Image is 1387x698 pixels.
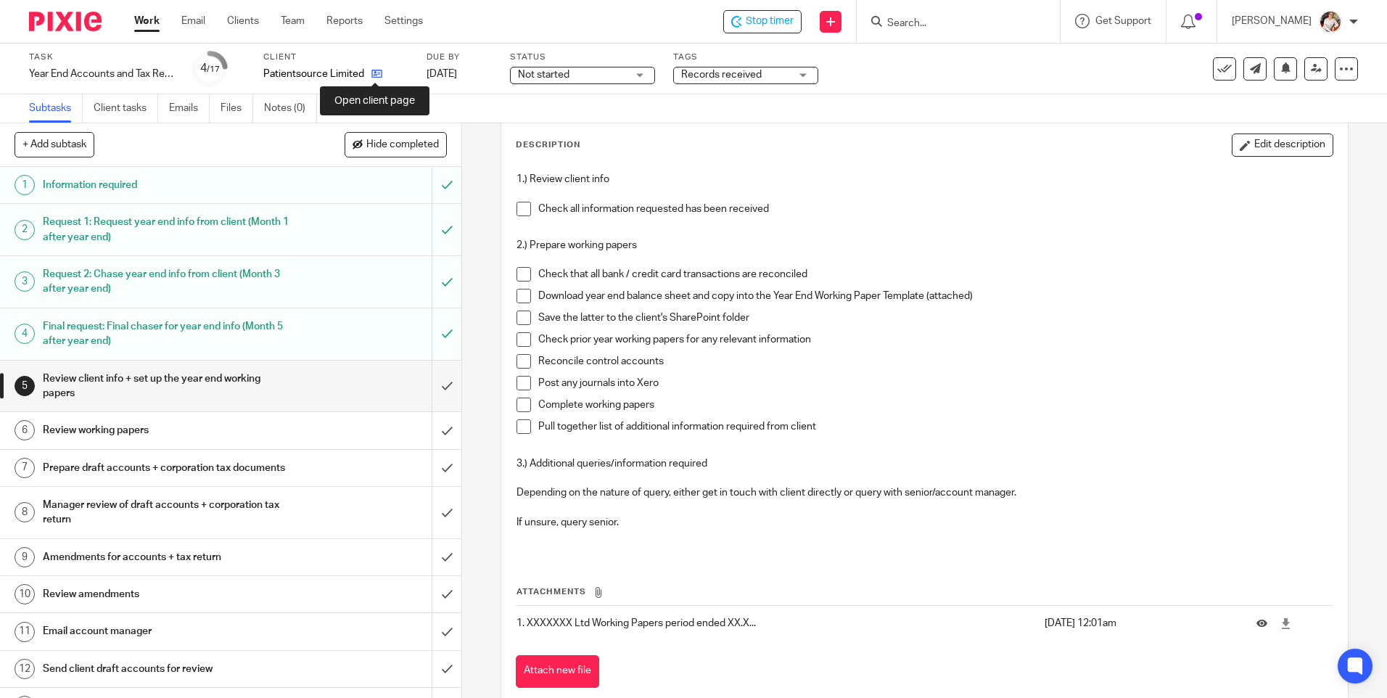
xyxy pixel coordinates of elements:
[134,14,160,28] a: Work
[15,622,35,642] div: 11
[227,14,259,28] a: Clients
[15,458,35,478] div: 7
[264,94,317,123] a: Notes (0)
[723,10,802,33] div: Patientsource Limited - Year End Accounts and Tax Return
[263,67,364,81] p: Patientsource Limited
[516,655,599,688] button: Attach new file
[516,172,1332,186] p: 1.) Review client info
[326,14,363,28] a: Reports
[43,620,292,642] h1: Email account manager
[510,52,655,63] label: Status
[516,616,1037,631] p: 1. XXXXXXX Ltd Working Papers period ended XX.X...
[15,175,35,195] div: 1
[200,60,220,77] div: 4
[43,419,292,441] h1: Review working papers
[43,658,292,680] h1: Send client draft accounts for review
[681,70,762,80] span: Records received
[15,220,35,240] div: 2
[518,70,569,80] span: Not started
[384,14,423,28] a: Settings
[281,14,305,28] a: Team
[1319,10,1342,33] img: Kayleigh%20Henson.jpeg
[1095,16,1151,26] span: Get Support
[29,52,174,63] label: Task
[43,368,292,405] h1: Review client info + set up the year end working papers
[538,267,1332,282] p: Check that all bank / credit card transactions are reconciled
[538,376,1332,390] p: Post any journals into Xero
[15,132,94,157] button: + Add subtask
[1232,14,1312,28] p: [PERSON_NAME]
[169,94,210,123] a: Emails
[427,69,457,79] span: [DATE]
[1280,616,1291,631] a: Download
[886,17,1016,30] input: Search
[516,456,1332,471] p: 3.) Additional queries/information required
[43,263,292,300] h1: Request 2: Chase year end info from client (Month 3 after year end)
[516,139,580,151] p: Description
[516,471,1332,501] p: Depending on the nature of query, either get in touch with client directly or query with senior/a...
[15,659,35,679] div: 12
[43,457,292,479] h1: Prepare draft accounts + corporation tax documents
[29,94,83,123] a: Subtasks
[538,332,1332,347] p: Check prior year working papers for any relevant information
[207,65,220,73] small: /17
[94,94,158,123] a: Client tasks
[221,94,253,123] a: Files
[15,547,35,567] div: 9
[15,584,35,604] div: 10
[516,588,586,596] span: Attachments
[427,52,492,63] label: Due by
[516,500,1332,530] p: If unsure, query senior.
[538,311,1332,325] p: Save the latter to the client's SharePoint folder
[538,354,1332,369] p: Reconcile control accounts
[15,502,35,522] div: 8
[263,52,408,63] label: Client
[15,420,35,440] div: 6
[538,289,1332,303] p: Download year end balance sheet and copy into the Year End Working Paper Template (attached)
[43,211,292,248] h1: Request 1: Request year end info from client (Month 1 after year end)
[15,271,35,292] div: 3
[15,324,35,344] div: 4
[345,132,447,157] button: Hide completed
[538,398,1332,412] p: Complete working papers
[328,94,384,123] a: Audit logs
[516,238,1332,252] p: 2.) Prepare working papers
[43,174,292,196] h1: Information required
[43,316,292,353] h1: Final request: Final chaser for year end info (Month 5 after year end)
[673,52,818,63] label: Tags
[538,202,1332,216] p: Check all information requested has been received
[746,14,794,29] span: Stop timer
[15,376,35,396] div: 5
[29,12,102,31] img: Pixie
[1232,134,1333,157] button: Edit description
[43,494,292,531] h1: Manager review of draft accounts + corporation tax return
[366,139,439,151] span: Hide completed
[181,14,205,28] a: Email
[29,67,174,81] div: Year End Accounts and Tax Return
[1045,616,1235,631] p: [DATE] 12:01am
[43,583,292,605] h1: Review amendments
[538,419,1332,434] p: Pull together list of additional information required from client
[43,546,292,568] h1: Amendments for accounts + tax return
